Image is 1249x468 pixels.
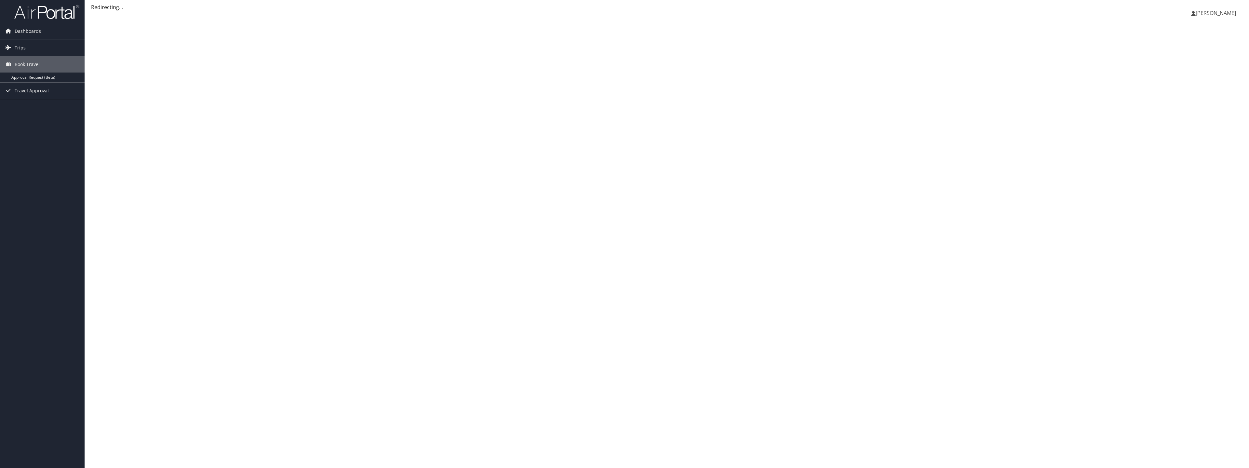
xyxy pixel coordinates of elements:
[15,40,26,56] span: Trips
[15,23,41,39] span: Dashboards
[91,3,1242,11] div: Redirecting...
[14,4,79,20] img: airportal-logo.png
[15,83,49,99] span: Travel Approval
[15,56,40,73] span: Book Travel
[1196,9,1236,17] span: [PERSON_NAME]
[1191,3,1242,23] a: [PERSON_NAME]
